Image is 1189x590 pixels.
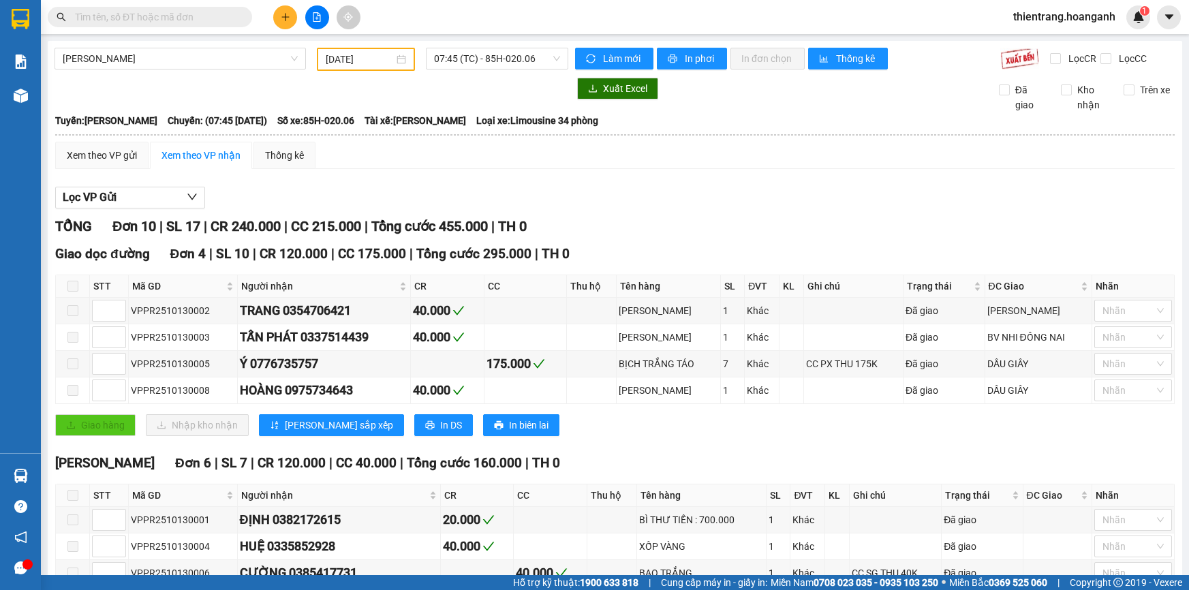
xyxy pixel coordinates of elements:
[410,246,413,262] span: |
[440,418,462,433] span: In DS
[1010,82,1051,112] span: Đã giao
[792,539,822,554] div: Khác
[685,51,716,66] span: In phơi
[619,356,718,371] div: BỊCH TRẮNG TÁO
[132,488,223,503] span: Mã GD
[259,414,404,436] button: sort-ascending[PERSON_NAME] sắp xếp
[284,218,288,234] span: |
[441,484,514,507] th: CR
[649,575,651,590] span: |
[603,81,647,96] span: Xuất Excel
[668,54,679,65] span: printer
[14,500,27,513] span: question-circle
[132,279,223,294] span: Mã GD
[661,575,767,590] span: Cung cấp máy in - giấy in:
[836,51,877,66] span: Thống kê
[567,275,617,298] th: Thu hộ
[808,48,888,69] button: bar-chartThống kê
[771,575,938,590] span: Miền Nam
[987,330,1090,345] div: BV NHI ĐỒNG NAI
[112,218,156,234] span: Đơn 10
[305,5,329,29] button: file-add
[285,418,393,433] span: [PERSON_NAME] sắp xếp
[1072,82,1113,112] span: Kho nhận
[146,414,249,436] button: downloadNhập kho nhận
[312,12,322,22] span: file-add
[443,510,512,529] div: 20.000
[129,507,238,533] td: VPPR2510130001
[211,218,281,234] span: CR 240.000
[1142,6,1147,16] span: 1
[487,354,564,373] div: 175.000
[555,567,568,579] span: check
[987,356,1090,371] div: DẦU GIÂY
[326,52,394,67] input: 13/10/2025
[1163,11,1175,23] span: caret-down
[187,191,198,202] span: down
[1134,82,1175,97] span: Trên xe
[730,48,805,69] button: In đơn chọn
[483,414,559,436] button: printerIn biên lai
[1113,578,1123,587] span: copyright
[55,455,155,471] span: [PERSON_NAME]
[721,275,745,298] th: SL
[331,246,335,262] span: |
[1113,51,1149,66] span: Lọc CC
[509,418,549,433] span: In biên lai
[241,488,427,503] span: Người nhận
[603,51,643,66] span: Làm mới
[265,148,304,163] div: Thống kê
[942,580,946,585] span: ⚪️
[639,565,765,580] div: BAO TRẮNG
[277,113,354,128] span: Số xe: 85H-020.06
[1002,8,1126,25] span: thientrang.hoanganh
[411,275,484,298] th: CR
[129,533,238,560] td: VPPR2510130004
[1057,575,1060,590] span: |
[281,12,290,22] span: plus
[240,354,409,373] div: Ý 0776735757
[587,484,637,507] th: Thu hộ
[769,539,788,554] div: 1
[365,113,466,128] span: Tài xế: [PERSON_NAME]
[129,377,238,404] td: VPPR2510130008
[619,330,718,345] div: [PERSON_NAME]
[852,565,939,580] div: CC SG THU 40K
[514,484,587,507] th: CC
[131,356,235,371] div: VPPR2510130005
[131,565,235,580] div: VPPR2510130006
[55,246,150,262] span: Giao dọc đường
[906,356,983,371] div: Đã giao
[484,275,567,298] th: CC
[586,54,598,65] span: sync
[129,351,238,377] td: VPPR2510130005
[577,78,658,99] button: downloadXuất Excel
[166,218,200,234] span: SL 17
[204,218,207,234] span: |
[413,328,482,347] div: 40.000
[482,514,495,526] span: check
[240,537,438,556] div: HUỆ 0335852928
[1140,6,1149,16] sup: 1
[240,381,409,400] div: HOÀNG 0975734643
[767,484,790,507] th: SL
[240,301,409,320] div: TRANG 0354706421
[747,383,777,398] div: Khác
[945,488,1008,503] span: Trạng thái
[240,563,438,583] div: CƯỜNG 0385417731
[57,12,66,22] span: search
[129,324,238,351] td: VPPR2510130003
[209,246,213,262] span: |
[516,563,585,583] div: 40.000
[944,512,1020,527] div: Đã giao
[1027,488,1078,503] span: ĐC Giao
[1000,48,1039,69] img: 9k=
[170,246,206,262] span: Đơn 4
[987,383,1090,398] div: DẦU GIÂY
[535,246,538,262] span: |
[987,303,1090,318] div: [PERSON_NAME]
[525,455,529,471] span: |
[14,469,28,483] img: warehouse-icon
[989,577,1047,588] strong: 0369 525 060
[944,539,1020,554] div: Đã giao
